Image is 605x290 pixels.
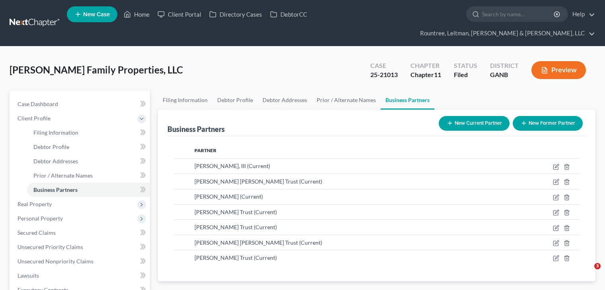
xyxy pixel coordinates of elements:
[439,116,510,131] button: New Current Partner
[490,70,519,79] div: GANB
[167,124,225,134] div: Business Partners
[33,143,69,150] span: Debtor Profile
[10,64,183,75] span: [PERSON_NAME] Family Properties, LLC
[434,71,441,78] span: 11
[11,240,150,254] a: Unsecured Priority Claims
[120,7,154,21] a: Home
[11,97,150,111] a: Case Dashboard
[370,61,398,70] div: Case
[18,258,93,265] span: Unsecured Nonpriority Claims
[195,209,277,215] span: [PERSON_NAME] Trust (Current)
[312,91,381,110] a: Prior / Alternate Names
[83,12,110,17] span: New Case
[154,7,205,21] a: Client Portal
[18,101,58,107] span: Case Dashboard
[195,193,263,200] span: [PERSON_NAME] (Current)
[18,215,63,222] span: Personal Property
[18,244,83,250] span: Unsecured Priority Claims
[258,91,312,110] a: Debtor Addresses
[490,61,519,70] div: District
[195,224,277,230] span: [PERSON_NAME] Trust (Current)
[454,70,477,79] div: Filed
[195,178,322,185] span: [PERSON_NAME] [PERSON_NAME] Trust (Current)
[416,26,595,41] a: Rountree, Leitman, [PERSON_NAME] & [PERSON_NAME], LLC
[11,269,150,283] a: Lawsuits
[212,91,258,110] a: Debtor Profile
[33,186,78,193] span: Business Partners
[195,147,216,153] span: Partner
[27,154,150,168] a: Debtor Addresses
[11,254,150,269] a: Unsecured Nonpriority Claims
[27,140,150,154] a: Debtor Profile
[410,70,441,79] div: Chapter
[454,61,477,70] div: Status
[410,61,441,70] div: Chapter
[18,115,51,122] span: Client Profile
[18,272,39,279] span: Lawsuits
[18,229,56,236] span: Secured Claims
[568,7,595,21] a: Help
[482,7,555,21] input: Search by name...
[381,91,434,110] a: Business Partners
[27,126,150,140] a: Filing Information
[158,91,212,110] a: Filing Information
[18,201,52,207] span: Real Property
[11,226,150,240] a: Secured Claims
[27,168,150,183] a: Prior / Alternate Names
[205,7,266,21] a: Directory Cases
[531,61,586,79] button: Preview
[33,158,78,164] span: Debtor Addresses
[27,183,150,197] a: Business Partners
[370,70,398,79] div: 25-21013
[195,162,270,169] span: [PERSON_NAME], III (Current)
[195,239,322,246] span: [PERSON_NAME] [PERSON_NAME] Trust (Current)
[513,116,583,131] button: New Former Partner
[33,129,78,136] span: Filing Information
[266,7,311,21] a: DebtorCC
[33,172,93,179] span: Prior / Alternate Names
[195,254,277,261] span: [PERSON_NAME] Trust (Current)
[594,263,601,269] span: 3
[578,263,597,282] iframe: Intercom live chat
